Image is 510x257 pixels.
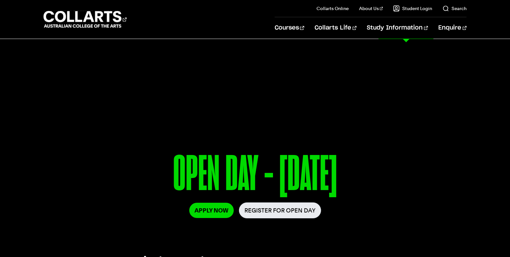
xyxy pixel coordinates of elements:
a: Collarts Life [315,17,356,39]
a: Register for Open Day [239,202,321,218]
a: About Us [359,5,383,12]
a: Collarts Online [317,5,349,12]
a: Study Information [367,17,428,39]
a: Enquire [438,17,466,39]
a: Courses [275,17,304,39]
p: OPEN DAY - [DATE] [65,149,445,202]
a: Apply Now [189,203,234,218]
a: Search [442,5,466,12]
a: Student Login [393,5,432,12]
div: Go to homepage [44,10,127,29]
